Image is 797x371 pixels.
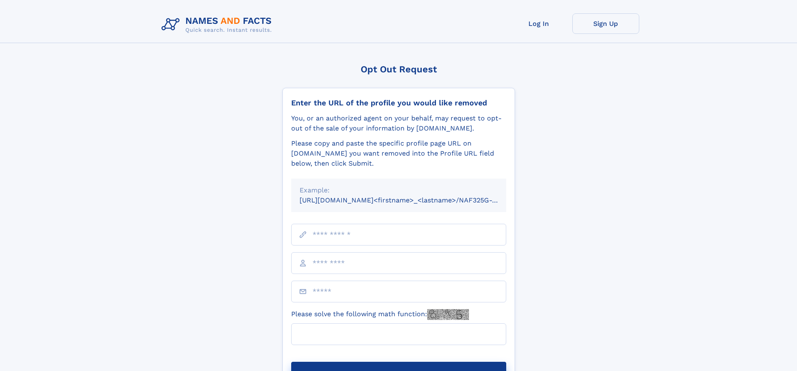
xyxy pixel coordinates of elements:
[300,196,522,204] small: [URL][DOMAIN_NAME]<firstname>_<lastname>/NAF325G-xxxxxxxx
[158,13,279,36] img: Logo Names and Facts
[291,309,469,320] label: Please solve the following math function:
[505,13,572,34] a: Log In
[291,98,506,107] div: Enter the URL of the profile you would like removed
[291,113,506,133] div: You, or an authorized agent on your behalf, may request to opt-out of the sale of your informatio...
[572,13,639,34] a: Sign Up
[300,185,498,195] div: Example:
[291,138,506,169] div: Please copy and paste the specific profile page URL on [DOMAIN_NAME] you want removed into the Pr...
[282,64,515,74] div: Opt Out Request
